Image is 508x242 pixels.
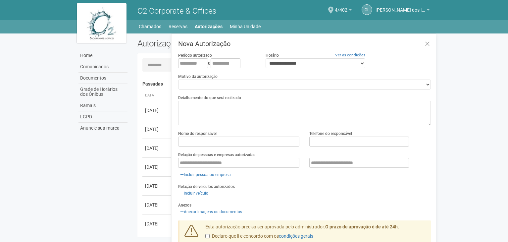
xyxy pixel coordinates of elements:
div: [DATE] [145,126,170,133]
a: Reservas [169,22,187,31]
a: [PERSON_NAME] dos [PERSON_NAME] [376,8,430,14]
label: Declaro que li e concordo com os [205,233,313,240]
div: [DATE] [145,164,170,170]
div: [DATE] [145,220,170,227]
label: Relação de veículos autorizados [178,184,235,190]
a: Anexar imagens ou documentos [178,208,244,215]
h2: Autorizações [137,38,279,48]
label: Anexos [178,202,191,208]
h3: Nova Autorização [178,40,431,47]
a: Grade de Horários dos Ônibus [78,84,127,100]
a: Autorizações [195,22,223,31]
a: LGPD [78,111,127,123]
label: Relação de pessoas e empresas autorizadas [178,152,255,158]
span: 4/402 [335,1,347,13]
span: O2 Corporate & Offices [137,6,216,16]
a: Ver as condições [335,53,365,57]
label: Nome do responsável [178,131,217,137]
div: [DATE] [145,202,170,208]
a: Minha Unidade [230,22,261,31]
strong: O prazo de aprovação é de até 24h. [325,224,399,229]
h4: Passadas [142,82,426,87]
label: Telefone do responsável [309,131,352,137]
th: Data [142,90,172,101]
a: Documentos [78,73,127,84]
a: Home [78,50,127,61]
a: Ramais [78,100,127,111]
div: a [178,58,256,68]
a: Incluir veículo [178,190,210,197]
label: Período autorizado [178,52,212,58]
span: Gabriel Lemos Carreira dos Reis [376,1,425,13]
a: Anuncie sua marca [78,123,127,134]
div: [DATE] [145,145,170,151]
a: Incluir pessoa ou empresa [178,171,233,178]
a: condições gerais [279,233,313,239]
img: logo.jpg [77,3,127,43]
label: Detalhamento do que será realizado [178,95,241,101]
a: GL [362,4,372,15]
a: Chamados [139,22,161,31]
div: [DATE] [145,107,170,114]
a: 4/402 [335,8,352,14]
a: Comunicados [78,61,127,73]
div: [DATE] [145,183,170,189]
label: Horário [266,52,279,58]
input: Declaro que li e concordo com oscondições gerais [205,234,210,238]
label: Motivo da autorização [178,74,218,80]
